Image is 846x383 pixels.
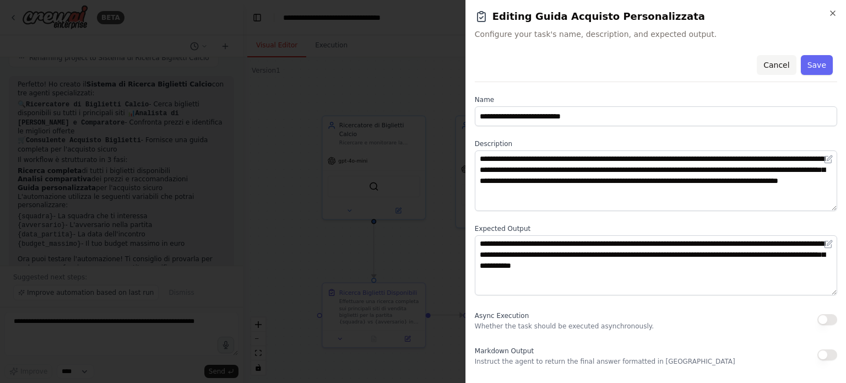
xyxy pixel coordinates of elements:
[475,95,837,104] label: Name
[475,224,837,233] label: Expected Output
[475,9,837,24] h2: Editing Guida Acquisto Personalizzata
[475,347,534,355] span: Markdown Output
[475,139,837,148] label: Description
[757,55,796,75] button: Cancel
[475,357,735,366] p: Instruct the agent to return the final answer formatted in [GEOGRAPHIC_DATA]
[475,322,654,331] p: Whether the task should be executed asynchronously.
[475,29,837,40] span: Configure your task's name, description, and expected output.
[822,238,835,251] button: Open in editor
[822,153,835,166] button: Open in editor
[801,55,833,75] button: Save
[475,312,529,320] span: Async Execution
